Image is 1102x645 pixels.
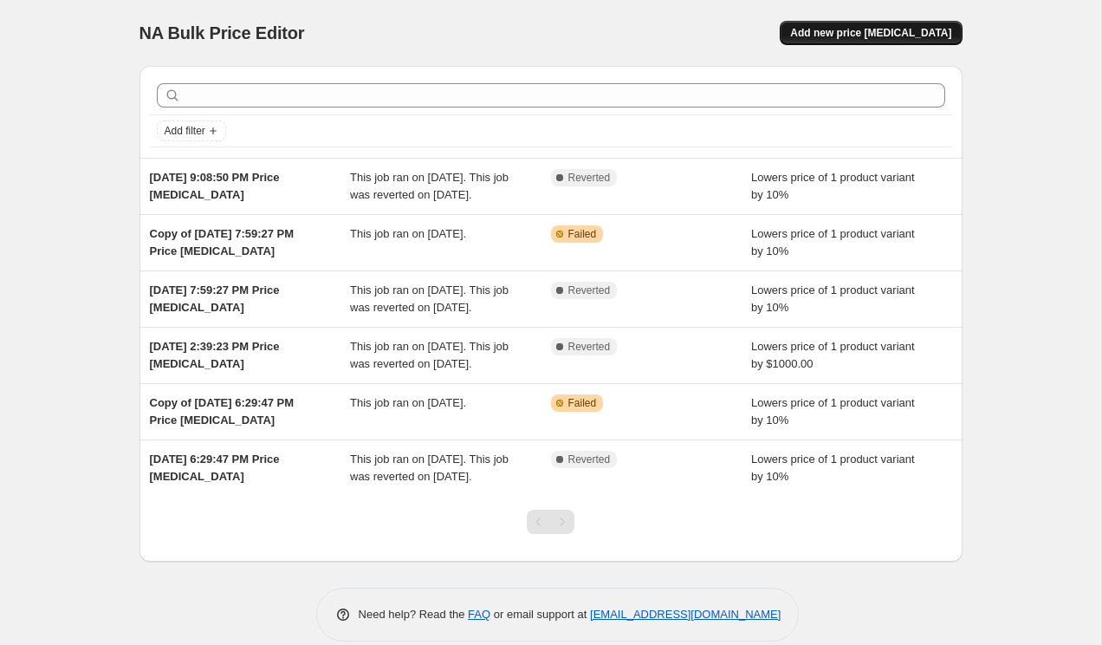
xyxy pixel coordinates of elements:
[150,396,295,427] span: Copy of [DATE] 6:29:47 PM Price [MEDICAL_DATA]
[150,283,280,314] span: [DATE] 7:59:27 PM Price [MEDICAL_DATA]
[751,283,915,314] span: Lowers price of 1 product variant by 10%
[568,340,611,354] span: Reverted
[527,510,574,534] nav: Pagination
[568,227,597,241] span: Failed
[350,227,466,240] span: This job ran on [DATE].
[490,608,590,621] span: or email support at
[165,124,205,138] span: Add filter
[157,121,226,141] button: Add filter
[568,396,597,410] span: Failed
[568,283,611,297] span: Reverted
[590,608,781,621] a: [EMAIL_ADDRESS][DOMAIN_NAME]
[751,453,915,483] span: Lowers price of 1 product variant by 10%
[350,340,509,370] span: This job ran on [DATE]. This job was reverted on [DATE].
[568,171,611,185] span: Reverted
[139,23,305,42] span: NA Bulk Price Editor
[350,396,466,409] span: This job ran on [DATE].
[468,608,490,621] a: FAQ
[150,227,295,257] span: Copy of [DATE] 7:59:27 PM Price [MEDICAL_DATA]
[350,283,509,314] span: This job ran on [DATE]. This job was reverted on [DATE].
[150,340,280,370] span: [DATE] 2:39:23 PM Price [MEDICAL_DATA]
[790,26,951,40] span: Add new price [MEDICAL_DATA]
[751,396,915,427] span: Lowers price of 1 product variant by 10%
[350,171,509,201] span: This job ran on [DATE]. This job was reverted on [DATE].
[350,453,509,483] span: This job ran on [DATE]. This job was reverted on [DATE].
[568,453,611,466] span: Reverted
[751,227,915,257] span: Lowers price of 1 product variant by 10%
[150,171,280,201] span: [DATE] 9:08:50 PM Price [MEDICAL_DATA]
[780,21,962,45] button: Add new price [MEDICAL_DATA]
[751,340,915,370] span: Lowers price of 1 product variant by $1000.00
[150,453,280,483] span: [DATE] 6:29:47 PM Price [MEDICAL_DATA]
[359,608,469,621] span: Need help? Read the
[751,171,915,201] span: Lowers price of 1 product variant by 10%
